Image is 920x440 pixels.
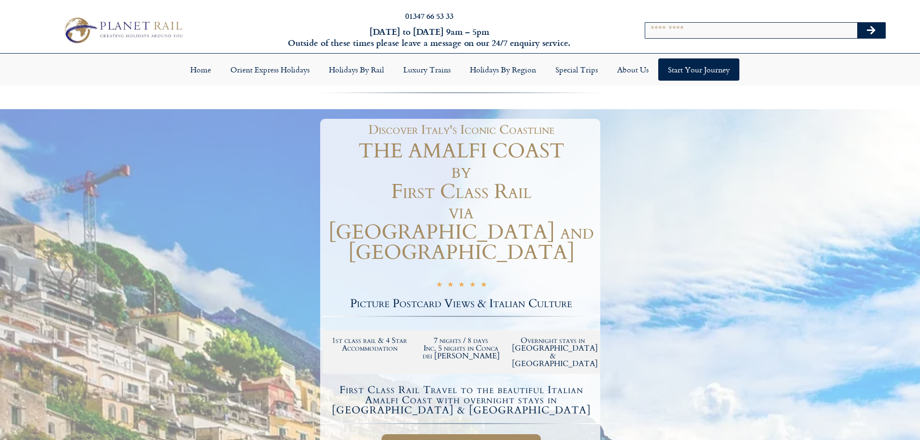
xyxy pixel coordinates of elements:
nav: Menu [5,58,915,81]
h4: First Class Rail Travel to the beautiful Italian Amalfi Coast with overnight stays in [GEOGRAPHIC... [324,385,599,415]
i: ★ [447,280,453,291]
a: Home [181,58,221,81]
a: Holidays by Region [460,58,546,81]
h2: 1st class rail & 4 Star Accommodation [329,337,411,352]
h2: 7 nights / 8 days Inc. 5 nights in Conca dei [PERSON_NAME] [420,337,502,360]
a: Special Trips [546,58,608,81]
a: About Us [608,58,658,81]
i: ★ [469,280,476,291]
a: Orient Express Holidays [221,58,319,81]
i: ★ [458,280,465,291]
img: Planet Rail Train Holidays Logo [59,14,186,45]
h2: Picture Postcard Views & Italian Culture [323,298,600,310]
a: Holidays by Rail [319,58,394,81]
div: 5/5 [436,279,487,291]
a: Luxury Trains [394,58,460,81]
a: 01347 66 53 33 [405,10,453,21]
i: ★ [481,280,487,291]
h1: THE AMALFI COAST by First Class Rail via [GEOGRAPHIC_DATA] and [GEOGRAPHIC_DATA] [323,141,600,263]
h2: Overnight stays in [GEOGRAPHIC_DATA] & [GEOGRAPHIC_DATA] [512,337,594,368]
h1: Discover Italy's Iconic Coastline [327,124,595,136]
h6: [DATE] to [DATE] 9am – 5pm Outside of these times please leave a message on our 24/7 enquiry serv... [248,26,611,49]
button: Search [857,23,885,38]
a: Start your Journey [658,58,739,81]
i: ★ [436,280,442,291]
